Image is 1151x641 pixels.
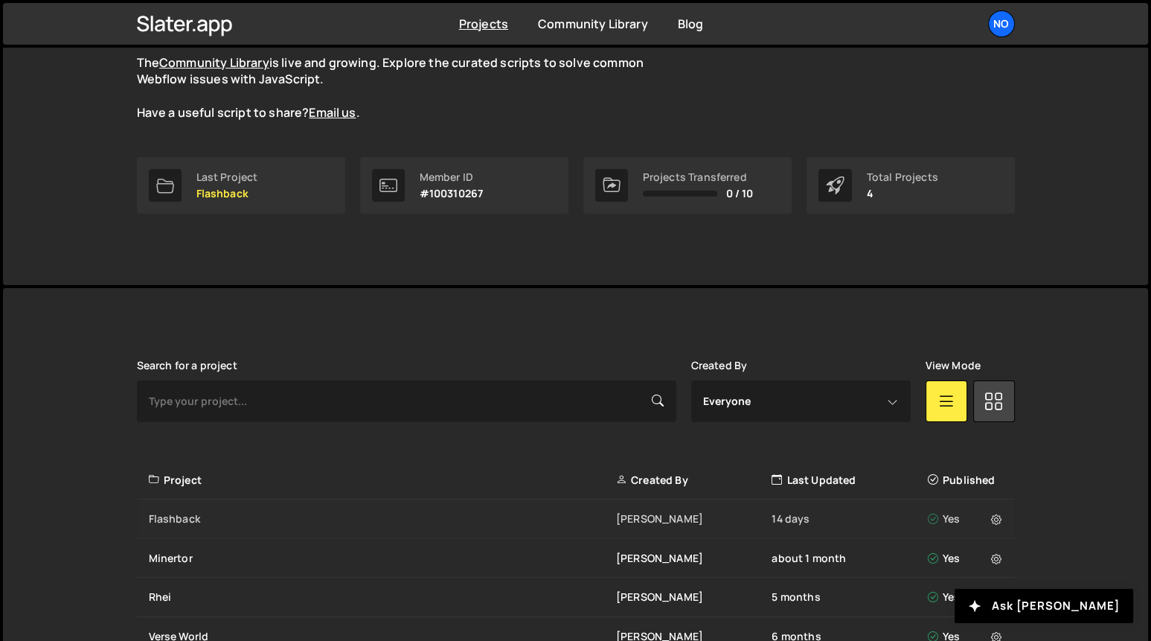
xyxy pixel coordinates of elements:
[772,590,927,605] div: 5 months
[726,188,754,200] span: 0 / 10
[678,16,704,32] a: Blog
[137,360,237,371] label: Search for a project
[137,54,673,121] p: The is live and growing. Explore the curated scripts to solve common Webflow issues with JavaScri...
[137,157,345,214] a: Last Project Flashback
[867,188,938,200] p: 4
[616,551,772,566] div: [PERSON_NAME]
[149,511,616,526] div: Flashback
[928,473,1006,488] div: Published
[643,171,754,183] div: Projects Transferred
[616,511,772,526] div: [PERSON_NAME]
[538,16,648,32] a: Community Library
[420,171,484,183] div: Member ID
[616,473,772,488] div: Created By
[196,188,258,200] p: Flashback
[988,10,1015,37] a: No
[137,380,676,422] input: Type your project...
[772,551,927,566] div: about 1 month
[137,539,1015,578] a: Minertor [PERSON_NAME] about 1 month Yes
[149,590,616,605] div: Rhei
[691,360,748,371] label: Created By
[928,551,1006,566] div: Yes
[955,589,1133,623] button: Ask [PERSON_NAME]
[309,104,356,121] a: Email us
[420,188,484,200] p: #100310267
[459,16,508,32] a: Projects
[137,500,1015,539] a: Flashback [PERSON_NAME] 14 days Yes
[926,360,981,371] label: View Mode
[867,171,938,183] div: Total Projects
[137,578,1015,617] a: Rhei [PERSON_NAME] 5 months Yes
[772,511,927,526] div: 14 days
[616,590,772,605] div: [PERSON_NAME]
[159,54,269,71] a: Community Library
[149,473,616,488] div: Project
[196,171,258,183] div: Last Project
[772,473,927,488] div: Last Updated
[149,551,616,566] div: Minertor
[928,590,1006,605] div: Yes
[928,511,1006,526] div: Yes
